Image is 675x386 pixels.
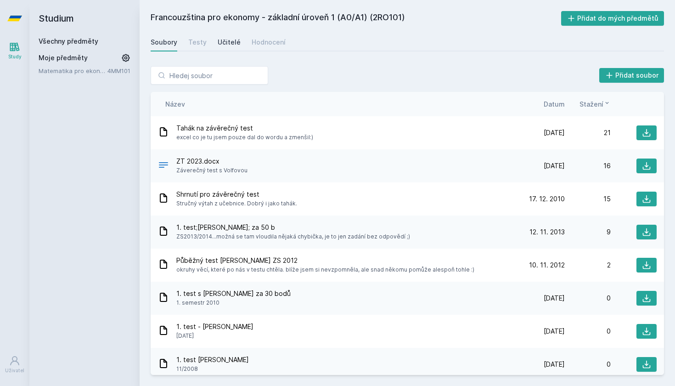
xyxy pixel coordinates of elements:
[5,367,24,374] div: Uživatel
[529,194,565,204] span: 17. 12. 2010
[218,33,241,51] a: Učitelé
[188,33,207,51] a: Testy
[176,199,297,208] span: Stručný výtah z učebnice. Dobrý i jako tahák.
[2,351,28,379] a: Uživatel
[252,33,286,51] a: Hodnocení
[565,128,611,137] div: 21
[107,67,130,74] a: 4MM101
[544,360,565,369] span: [DATE]
[544,99,565,109] button: Datum
[176,289,291,298] span: 1. test s [PERSON_NAME] za 30 bodů
[176,355,249,364] span: 1. test [PERSON_NAME]
[176,232,410,241] span: ZS2013/2014...možná se tam vloudila nějaká chybička, je to jen zadání bez odpovědí ;)
[176,223,410,232] span: 1. test;[PERSON_NAME]; za 50 b
[151,11,561,26] h2: Francouzština pro ekonomy - základní úroveň 1 (A0/A1) (2RO101)
[176,364,249,374] span: 11/2008
[176,265,474,274] span: okruhy věcí, které po nás v testu chtěla. blíže jsem si nevzpomněla, ale snad někomu pomůže alesp...
[565,194,611,204] div: 15
[218,38,241,47] div: Učitelé
[529,227,565,237] span: 12. 11. 2013
[176,322,253,331] span: 1. test - [PERSON_NAME]
[151,33,177,51] a: Soubory
[529,261,565,270] span: 10. 11. 2012
[579,99,603,109] span: Stažení
[544,161,565,170] span: [DATE]
[151,38,177,47] div: Soubory
[2,37,28,65] a: Study
[176,133,313,142] span: excel co je tu jsem pouze dal do wordu a zmenšil:)
[176,331,253,341] span: [DATE]
[39,53,88,62] span: Moje předměty
[561,11,664,26] button: Přidat do mých předmětů
[176,124,313,133] span: Tahák na závěrečný test
[544,128,565,137] span: [DATE]
[599,68,664,83] button: Přidat soubor
[176,190,297,199] span: Shrnutí pro závěrečný test
[565,360,611,369] div: 0
[8,53,22,60] div: Study
[151,66,268,85] input: Hledej soubor
[39,66,107,75] a: Matematika pro ekonomy
[544,327,565,336] span: [DATE]
[565,294,611,303] div: 0
[176,256,474,265] span: Půběžný test [PERSON_NAME] ZS 2012
[176,157,247,166] span: ZT 2023.docx
[565,227,611,237] div: 9
[39,37,98,45] a: Všechny předměty
[176,298,291,307] span: 1. semestr 2010
[579,99,611,109] button: Stažení
[565,261,611,270] div: 2
[565,161,611,170] div: 16
[565,327,611,336] div: 0
[158,159,169,173] div: DOCX
[165,99,185,109] button: Název
[176,166,247,175] span: Záverečný test s Volfovou
[544,294,565,303] span: [DATE]
[252,38,286,47] div: Hodnocení
[188,38,207,47] div: Testy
